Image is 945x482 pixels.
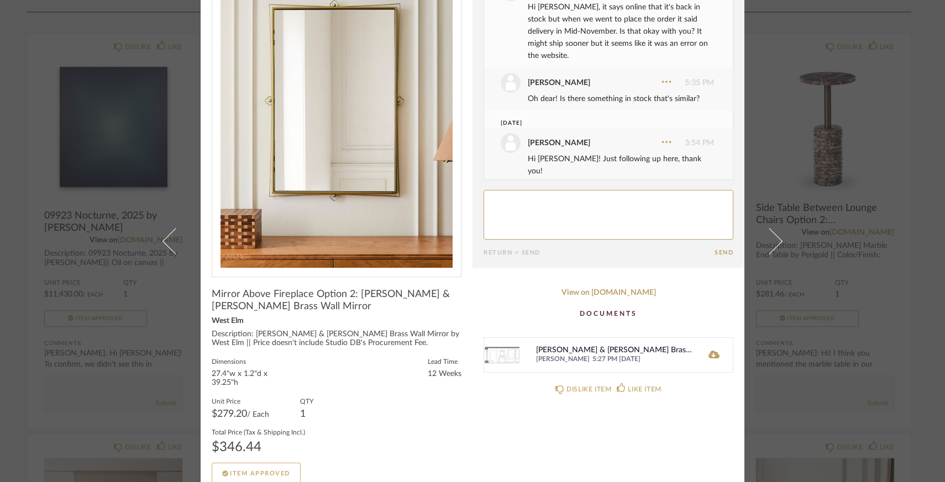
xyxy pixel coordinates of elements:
button: Send [715,249,733,256]
div: West Elm [212,317,461,326]
div: 3:54 PM [501,133,714,153]
div: DISLIKE ITEM [566,384,611,395]
div: Hi [PERSON_NAME], it says online that it's back in stock but when we went to place the order it s... [528,1,714,62]
span: $279.20 [212,409,247,419]
img: d85b7000-4f1e-4a3b-b6c5-a393cfc0748e_64x64.jpg [484,338,519,372]
div: Description: [PERSON_NAME] & [PERSON_NAME] Brass Wall Mirror by West Elm || Price doesn't include... [212,330,461,348]
span: Mirror Above Fireplace Option 2: [PERSON_NAME] & [PERSON_NAME] Brass Wall Mirror [212,288,461,312]
a: View on [DOMAIN_NAME] [484,288,733,298]
label: Lead Time [428,357,461,366]
span: 5:27 PM [DATE] [592,355,692,364]
span: Item Approved [230,470,290,476]
div: [PERSON_NAME] [528,137,590,149]
span: / Each [247,411,269,419]
label: Dimensions [212,357,278,366]
div: Hi [PERSON_NAME]! Just following up here, thank you! [528,153,714,177]
label: Unit Price [212,396,269,405]
div: Return = Send [484,249,715,256]
div: 27.4"w x 1.2"d x 39.25"h [212,370,278,388]
div: [DATE] [501,119,694,128]
div: 1 [300,410,313,419]
div: 12 Weeks [428,370,461,379]
div: [PERSON_NAME] [528,77,590,89]
div: 5:35 PM [501,73,714,93]
div: [PERSON_NAME] & [PERSON_NAME] Brass Wall Mirror Elevation.png [536,346,692,355]
div: Oh dear! Is there something in stock that's similar? [528,93,714,105]
div: LIKE ITEM [628,384,661,395]
div: $346.44 [212,441,305,454]
span: [PERSON_NAME] [536,355,590,364]
label: Total Price (Tax & Shipping Incl.) [212,427,305,436]
label: QTY [300,396,313,405]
